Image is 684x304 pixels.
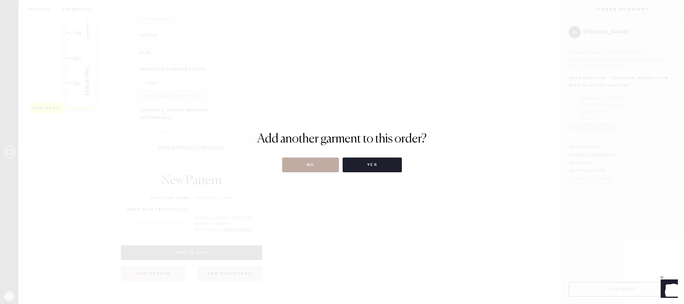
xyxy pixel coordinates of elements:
[343,158,402,172] button: Yes
[655,276,681,303] iframe: Front Chat
[257,132,427,146] h1: Add another garment to this order?
[282,158,339,172] button: No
